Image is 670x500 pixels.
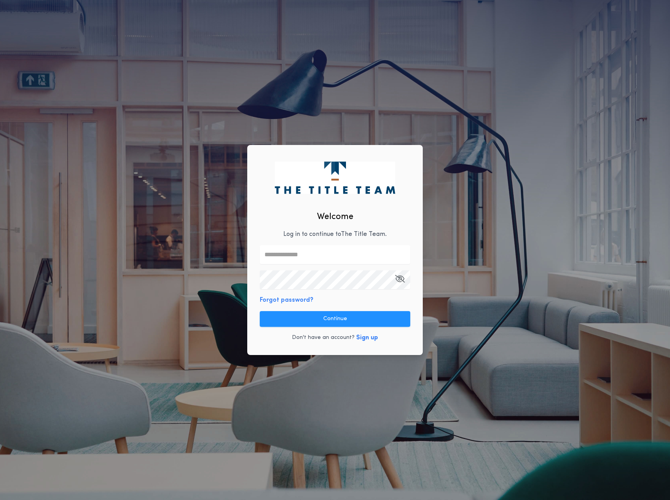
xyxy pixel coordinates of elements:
img: logo [275,161,395,194]
h2: Welcome [317,210,353,223]
p: Log in to continue to The Title Team . [283,230,387,239]
button: Continue [260,311,410,327]
p: Don't have an account? [292,334,355,342]
button: Sign up [356,333,378,342]
button: Forgot password? [260,295,313,305]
